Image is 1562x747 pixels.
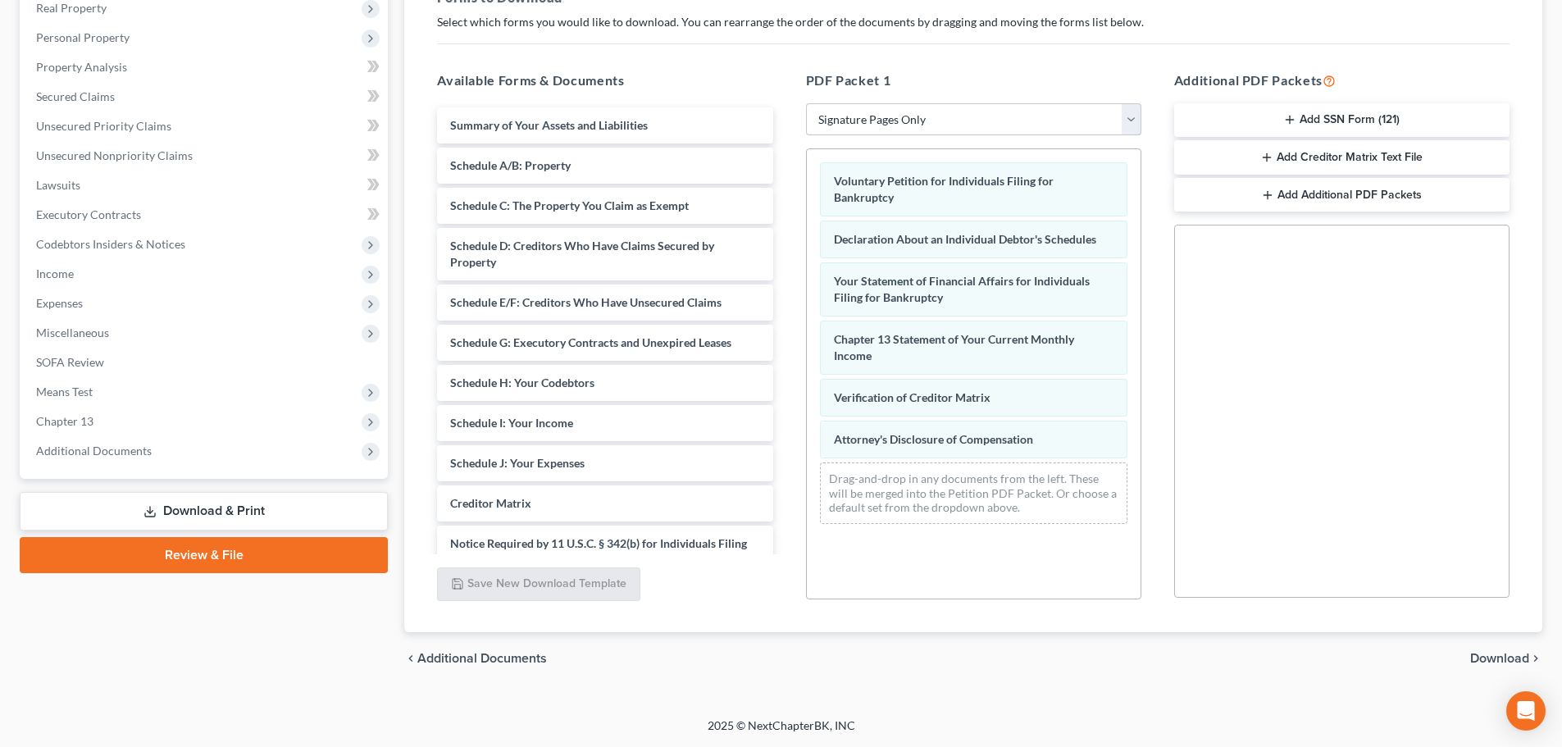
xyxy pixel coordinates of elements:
[450,416,573,430] span: Schedule I: Your Income
[36,1,107,15] span: Real Property
[834,432,1033,446] span: Attorney's Disclosure of Compensation
[23,171,388,200] a: Lawsuits
[1470,652,1529,665] span: Download
[1506,691,1546,731] div: Open Intercom Messenger
[36,89,115,103] span: Secured Claims
[36,30,130,44] span: Personal Property
[1470,652,1542,665] button: Download chevron_right
[450,158,571,172] span: Schedule A/B: Property
[450,239,714,269] span: Schedule D: Creditors Who Have Claims Secured by Property
[834,174,1054,204] span: Voluntary Petition for Individuals Filing for Bankruptcy
[450,118,648,132] span: Summary of Your Assets and Liabilities
[450,536,747,567] span: Notice Required by 11 U.S.C. § 342(b) for Individuals Filing for Bankruptcy
[36,148,193,162] span: Unsecured Nonpriority Claims
[36,296,83,310] span: Expenses
[1174,103,1510,138] button: Add SSN Form (121)
[36,266,74,280] span: Income
[437,71,772,90] h5: Available Forms & Documents
[1174,71,1510,90] h5: Additional PDF Packets
[450,198,689,212] span: Schedule C: The Property You Claim as Exempt
[23,200,388,230] a: Executory Contracts
[36,444,152,458] span: Additional Documents
[437,14,1510,30] p: Select which forms you would like to download. You can rearrange the order of the documents by dr...
[36,178,80,192] span: Lawsuits
[834,232,1096,246] span: Declaration About an Individual Debtor's Schedules
[36,60,127,74] span: Property Analysis
[23,348,388,377] a: SOFA Review
[834,274,1090,304] span: Your Statement of Financial Affairs for Individuals Filing for Bankruptcy
[36,326,109,339] span: Miscellaneous
[20,492,388,531] a: Download & Print
[1174,178,1510,212] button: Add Additional PDF Packets
[23,141,388,171] a: Unsecured Nonpriority Claims
[450,456,585,470] span: Schedule J: Your Expenses
[834,332,1074,362] span: Chapter 13 Statement of Your Current Monthly Income
[20,537,388,573] a: Review & File
[314,717,1249,747] div: 2025 © NextChapterBK, INC
[437,567,640,602] button: Save New Download Template
[404,652,417,665] i: chevron_left
[36,355,104,369] span: SOFA Review
[820,462,1127,524] div: Drag-and-drop in any documents from the left. These will be merged into the Petition PDF Packet. ...
[23,112,388,141] a: Unsecured Priority Claims
[36,237,185,251] span: Codebtors Insiders & Notices
[36,385,93,399] span: Means Test
[834,390,990,404] span: Verification of Creditor Matrix
[23,52,388,82] a: Property Analysis
[450,376,594,389] span: Schedule H: Your Codebtors
[404,652,547,665] a: chevron_left Additional Documents
[36,207,141,221] span: Executory Contracts
[1174,140,1510,175] button: Add Creditor Matrix Text File
[36,119,171,133] span: Unsecured Priority Claims
[450,335,731,349] span: Schedule G: Executory Contracts and Unexpired Leases
[806,71,1141,90] h5: PDF Packet 1
[450,496,531,510] span: Creditor Matrix
[36,414,93,428] span: Chapter 13
[450,295,722,309] span: Schedule E/F: Creditors Who Have Unsecured Claims
[23,82,388,112] a: Secured Claims
[1529,652,1542,665] i: chevron_right
[417,652,547,665] span: Additional Documents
